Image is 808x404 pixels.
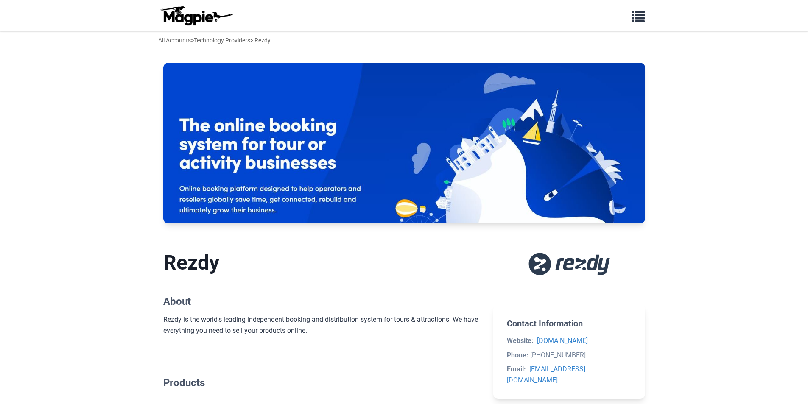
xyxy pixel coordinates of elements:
[507,365,585,384] a: [EMAIL_ADDRESS][DOMAIN_NAME]
[528,251,610,278] img: Rezdy logo
[163,251,480,275] h1: Rezdy
[163,63,645,223] img: Rezdy banner
[507,350,631,361] li: [PHONE_NUMBER]
[158,36,271,45] div: > > Rezdy
[158,37,191,44] a: All Accounts
[537,337,588,345] a: [DOMAIN_NAME]
[507,351,528,359] strong: Phone:
[163,295,480,308] h2: About
[158,6,235,26] img: logo-ab69f6fb50320c5b225c76a69d11143b.png
[507,365,526,373] strong: Email:
[194,37,250,44] a: Technology Providers
[163,377,480,389] h2: Products
[507,337,534,345] strong: Website:
[507,318,631,329] h2: Contact Information
[163,314,480,336] div: Rezdy is the world's leading independent booking and distribution system for tours & attractions....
